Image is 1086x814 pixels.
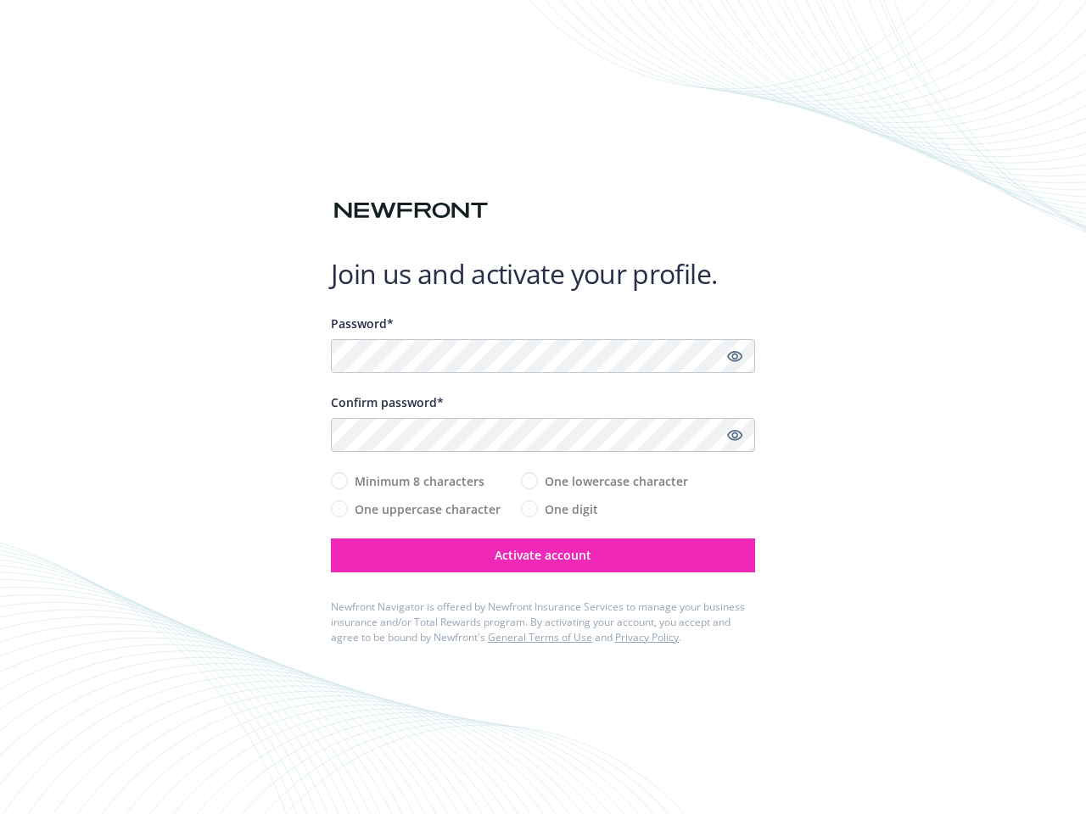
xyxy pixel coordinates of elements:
a: Privacy Policy [615,630,679,644]
span: One digit [545,500,598,518]
input: Confirm your unique password... [331,418,755,452]
img: Newfront logo [331,196,491,226]
span: One uppercase character [355,500,501,518]
h1: Join us and activate your profile. [331,257,755,291]
a: Show password [725,425,745,445]
span: Activate account [495,547,591,563]
span: Confirm password* [331,394,444,410]
button: Activate account [331,538,755,572]
a: Show password [725,346,745,366]
span: Minimum 8 characters [355,472,484,490]
span: One lowercase character [545,472,688,490]
a: General Terms of Use [488,630,592,644]
span: Password* [331,315,394,332]
div: Newfront Navigator is offered by Newfront Insurance Services to manage your business insurance an... [331,599,755,645]
input: Enter a unique password... [331,339,755,373]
